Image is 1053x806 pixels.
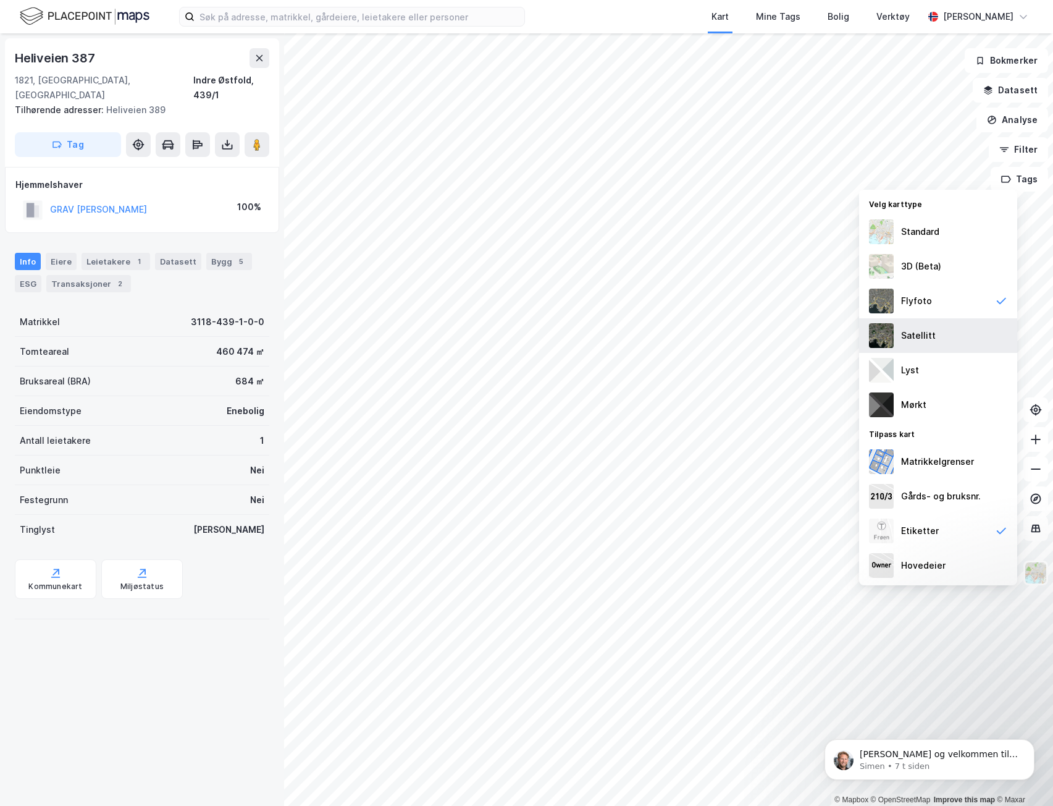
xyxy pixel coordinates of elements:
div: Nei [250,493,264,507]
div: Punktleie [20,463,61,478]
div: 1 [133,255,145,268]
button: Datasett [973,78,1048,103]
button: Tag [15,132,121,157]
div: Flyfoto [901,294,932,308]
span: Tilhørende adresser: [15,104,106,115]
img: Z [869,289,894,313]
div: [PERSON_NAME] [943,9,1013,24]
a: Improve this map [934,795,995,804]
img: logo.f888ab2527a4732fd821a326f86c7f29.svg [20,6,149,27]
div: 5 [235,255,247,268]
div: Gårds- og bruksnr. [901,489,981,504]
button: Filter [989,137,1048,162]
div: Antall leietakere [20,433,91,448]
img: Z [869,219,894,244]
img: luj3wr1y2y3+OchiMxRmMxRlscgabnMEmZ7DJGWxyBpucwSZnsMkZbHIGm5zBJmewyRlscgabnMEmZ7DJGWxyBpucwSZnsMkZ... [869,358,894,383]
div: 1 [260,433,264,448]
button: Bokmerker [965,48,1048,73]
a: Mapbox [834,795,868,804]
img: cadastreBorders.cfe08de4b5ddd52a10de.jpeg [869,449,894,474]
img: Z [869,254,894,279]
div: Lyst [901,363,919,378]
input: Søk på adresse, matrikkel, gårdeiere, leietakere eller personer [195,7,524,26]
div: Kommunekart [28,582,82,592]
div: Velg karttype [859,192,1017,214]
div: 3D (Beta) [901,259,941,274]
div: Transaksjoner [46,275,131,292]
div: Indre Østfold, 439/1 [193,73,269,103]
div: Standard [901,224,939,239]
div: Etiketter [901,524,939,538]
div: Eiere [46,253,77,270]
div: Kart [711,9,729,24]
div: Datasett [155,253,201,270]
div: 460 474 ㎡ [216,344,264,359]
div: Hovedeier [901,558,946,573]
div: Matrikkelgrenser [901,454,974,469]
div: Verktøy [876,9,910,24]
div: Tomteareal [20,344,69,359]
div: Info [15,253,41,270]
div: Hjemmelshaver [15,177,269,192]
img: nCdM7BzjoCAAAAAElFTkSuQmCC [869,392,894,417]
img: Z [1024,561,1047,585]
div: Bolig [828,9,849,24]
div: Mine Tags [756,9,800,24]
div: Nei [250,463,264,478]
div: Matrikkel [20,315,60,329]
div: Tilpass kart [859,422,1017,444]
div: 2 [114,278,126,290]
div: Enebolig [227,404,264,418]
img: Z [869,519,894,543]
div: Heliveien 389 [15,103,259,117]
div: 3118-439-1-0-0 [191,315,264,329]
div: Mørkt [901,397,926,412]
div: [PERSON_NAME] [193,522,264,537]
button: Analyse [976,108,1048,132]
div: 100% [237,200,261,214]
div: Bruksareal (BRA) [20,374,91,389]
div: Leietakere [82,253,150,270]
iframe: Intercom notifications melding [806,713,1053,800]
button: Tags [991,167,1048,192]
a: OpenStreetMap [871,795,931,804]
div: Miljøstatus [120,582,164,592]
div: 1821, [GEOGRAPHIC_DATA], [GEOGRAPHIC_DATA] [15,73,193,103]
img: 9k= [869,323,894,348]
img: cadastreKeys.547ab17ec502f5a4ef2b.jpeg [869,484,894,509]
div: Heliveien 387 [15,48,97,68]
div: Festegrunn [20,493,68,507]
div: Bygg [206,253,252,270]
div: ESG [15,275,41,292]
div: Tinglyst [20,522,55,537]
div: 684 ㎡ [235,374,264,389]
div: Eiendomstype [20,404,82,418]
img: majorOwner.b5e170eddb5c04bfeeff.jpeg [869,553,894,578]
div: Satellitt [901,328,936,343]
